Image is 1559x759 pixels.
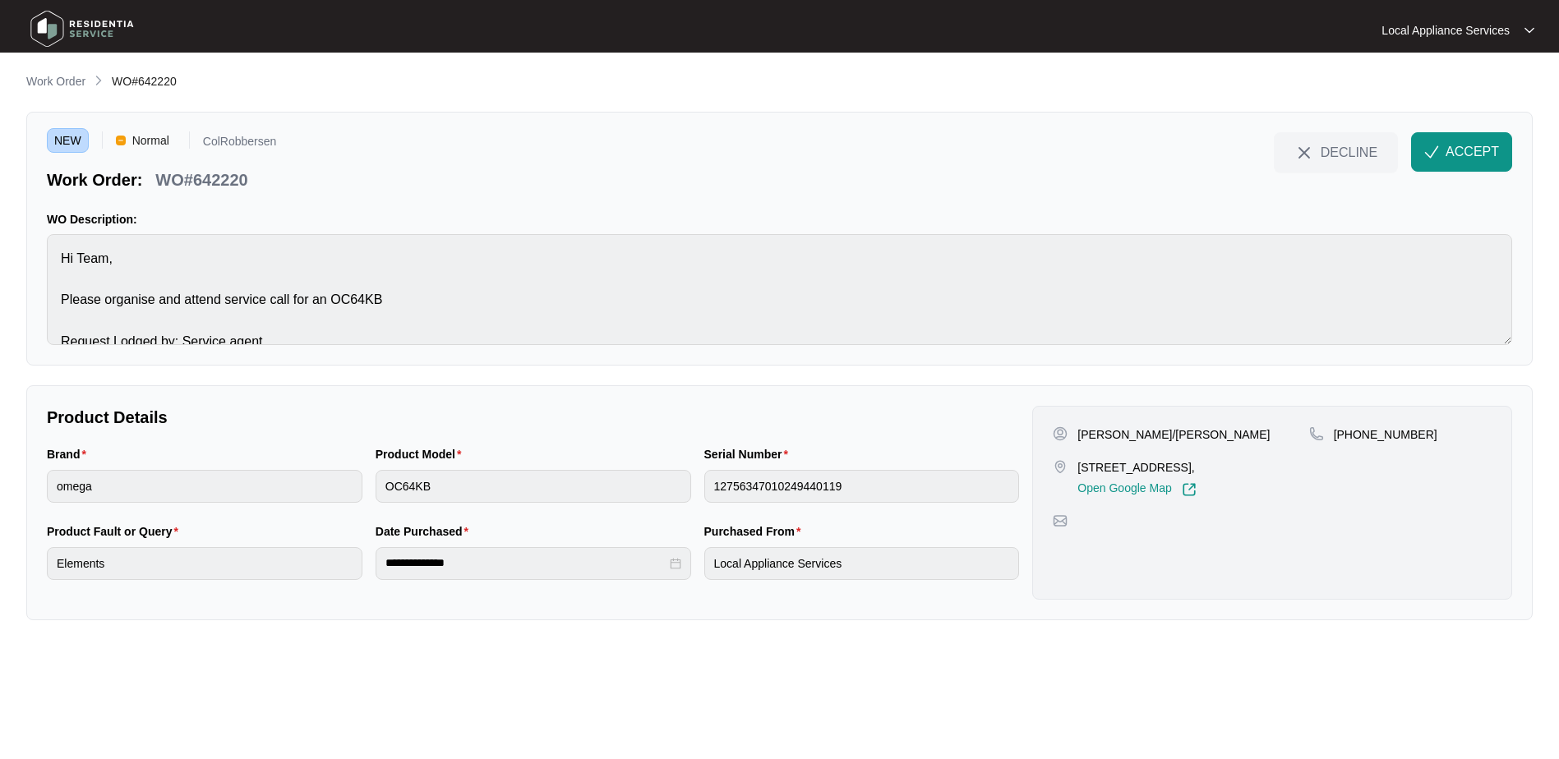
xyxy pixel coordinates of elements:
[126,128,176,153] span: Normal
[47,523,185,540] label: Product Fault or Query
[1053,459,1068,474] img: map-pin
[1524,26,1534,34] img: dropdown arrow
[1424,145,1439,159] img: check-Icon
[23,73,89,91] a: Work Order
[47,406,1019,429] p: Product Details
[704,547,1020,580] input: Purchased From
[25,4,140,53] img: residentia service logo
[47,547,362,580] input: Product Fault or Query
[704,523,808,540] label: Purchased From
[1309,426,1324,441] img: map-pin
[155,168,247,191] p: WO#642220
[376,446,468,462] label: Product Model
[47,470,362,503] input: Brand
[704,446,795,462] label: Serial Number
[26,73,85,90] p: Work Order
[1321,143,1377,161] span: DECLINE
[112,75,177,88] span: WO#642220
[47,211,1512,228] p: WO Description:
[376,523,475,540] label: Date Purchased
[1053,426,1068,441] img: user-pin
[376,470,691,503] input: Product Model
[116,136,126,145] img: Vercel Logo
[1077,426,1270,443] p: [PERSON_NAME]/[PERSON_NAME]
[1274,132,1398,172] button: close-IconDECLINE
[47,446,93,462] label: Brand
[1446,142,1499,162] span: ACCEPT
[92,74,105,87] img: chevron-right
[47,234,1512,345] textarea: Hi Team, Please organise and attend service call for an OC64KB Request Lodged by: Service agent P...
[1294,143,1314,163] img: close-Icon
[1077,482,1196,497] a: Open Google Map
[1077,459,1196,476] p: [STREET_ADDRESS],
[1334,426,1437,443] p: [PHONE_NUMBER]
[47,128,89,153] span: NEW
[1182,482,1197,497] img: Link-External
[385,554,666,572] input: Date Purchased
[1411,132,1512,172] button: check-IconACCEPT
[704,470,1020,503] input: Serial Number
[47,168,142,191] p: Work Order:
[1381,22,1510,39] p: Local Appliance Services
[1053,513,1068,528] img: map-pin
[203,136,277,153] p: ColRobbersen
